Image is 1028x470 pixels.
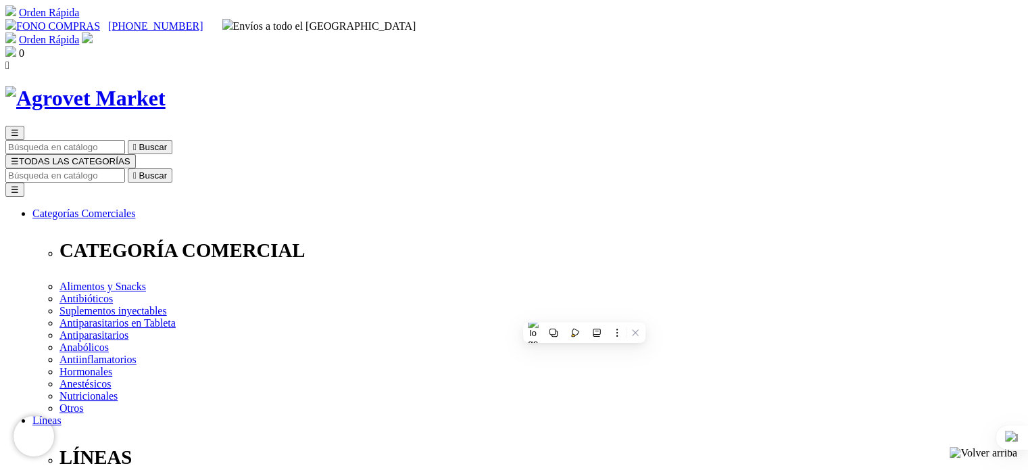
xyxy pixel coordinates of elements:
[5,32,16,43] img: shopping-cart.svg
[139,170,167,181] span: Buscar
[5,5,16,16] img: shopping-cart.svg
[5,154,136,168] button: ☰TODAS LAS CATEGORÍAS
[19,7,79,18] a: Orden Rápida
[11,128,19,138] span: ☰
[133,142,137,152] i: 
[5,140,125,154] input: Buscar
[59,378,111,390] a: Anestésicos
[5,60,9,71] i: 
[5,183,24,197] button: ☰
[32,415,62,426] a: Líneas
[59,317,176,329] a: Antiparasitarios en Tableta
[5,20,100,32] a: FONO COMPRAS
[82,34,93,45] a: Acceda a su cuenta de cliente
[5,46,16,57] img: shopping-bag.svg
[128,168,172,183] button:  Buscar
[59,329,128,341] a: Antiparasitarios
[59,281,146,292] a: Alimentos y Snacks
[128,140,172,154] button:  Buscar
[222,20,416,32] span: Envíos a todo el [GEOGRAPHIC_DATA]
[19,47,24,59] span: 0
[14,416,54,456] iframe: Brevo live chat
[32,208,135,219] a: Categorías Comerciales
[59,354,137,365] a: Antiinflamatorios
[133,170,137,181] i: 
[59,293,113,304] a: Antibióticos
[108,20,203,32] a: [PHONE_NUMBER]
[11,156,19,166] span: ☰
[222,19,233,30] img: delivery-truck.svg
[5,19,16,30] img: phone.svg
[59,305,167,316] a: Suplementos inyectables
[59,402,84,414] a: Otros
[5,168,125,183] input: Buscar
[59,342,109,353] a: Anabólicos
[59,446,1023,469] p: LÍNEAS
[950,447,1017,459] img: Volver arriba
[59,239,1023,262] p: CATEGORÍA COMERCIAL
[82,32,93,43] img: user.svg
[19,34,79,45] a: Orden Rápida
[5,126,24,140] button: ☰
[59,366,112,377] a: Hormonales
[5,86,166,111] img: Agrovet Market
[59,390,118,402] a: Nutricionales
[139,142,167,152] span: Buscar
